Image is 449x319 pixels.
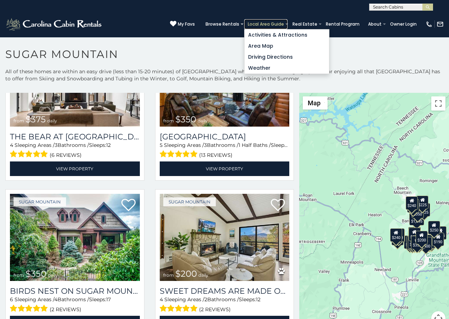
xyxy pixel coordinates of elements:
div: $240 [406,196,418,210]
span: from [163,118,174,123]
span: My Favs [178,21,195,27]
a: Activities & Attractions [245,30,329,41]
div: $195 [423,235,436,248]
span: from [13,272,24,278]
a: Driving Directions [245,52,329,63]
img: Sweet Dreams Are Made Of Skis [160,194,290,281]
img: phone-regular-white.png [426,21,433,28]
span: from [13,118,24,123]
a: About [365,19,385,29]
a: Local Area Guide [244,19,288,29]
div: $250 [428,221,440,234]
img: Birds Nest On Sugar Mountain [10,194,140,281]
a: Sugar Mountain [163,197,216,206]
a: My Favs [170,21,195,28]
div: $1,095 [409,212,424,225]
span: 6 [10,296,13,303]
a: View Property [160,161,290,176]
h3: The Bear At Sugar Mountain [10,132,140,142]
span: Map [308,99,321,107]
span: $350 [175,114,196,124]
div: $240 [390,228,402,242]
span: 4 [54,296,58,303]
img: mail-regular-white.png [437,21,444,28]
div: $175 [408,235,420,249]
span: 3 [204,142,207,148]
h3: Grouse Moor Lodge [160,132,290,142]
span: 12 [106,142,111,148]
a: Owner Login [387,19,420,29]
span: daily [198,118,208,123]
span: 4 [10,142,13,148]
div: Sleeping Areas / Bathrooms / Sleeps: [160,296,290,314]
span: 4 [160,296,163,303]
a: [GEOGRAPHIC_DATA] [160,132,290,142]
span: daily [48,272,58,278]
button: Change map style [303,96,328,110]
div: $155 [406,236,418,249]
div: $190 [432,233,444,246]
div: Sleeping Areas / Bathrooms / Sleeps: [10,142,140,160]
a: The Bear At [GEOGRAPHIC_DATA] [10,132,140,142]
span: $350 [26,269,46,279]
span: 5 [160,142,163,148]
div: $125 [418,203,430,217]
a: Browse Rentals [202,19,243,29]
span: (2 reviews) [199,305,231,314]
div: $350 [411,236,423,249]
span: daily [198,272,208,278]
span: 1 Half Baths / [239,142,271,148]
div: Sleeping Areas / Bathrooms / Sleeps: [10,296,140,314]
a: Sugar Mountain [13,197,66,206]
button: Toggle fullscreen view [431,96,445,111]
a: Add to favorites [121,198,136,213]
span: daily [47,118,57,123]
a: Real Estate [289,19,321,29]
span: $375 [26,114,46,124]
span: 12 [288,142,292,148]
span: from [163,272,174,278]
div: $225 [416,196,428,209]
a: Sweet Dreams Are Made Of Skis [160,286,290,296]
a: View Property [10,161,140,176]
span: (2 reviews) [50,305,81,314]
span: (13 reviews) [199,150,232,160]
a: Area Map [245,41,329,52]
img: White-1-2.png [5,17,104,31]
span: 2 [204,296,207,303]
a: Weather [245,63,329,74]
a: Rental Program [322,19,363,29]
span: 17 [106,296,111,303]
div: $155 [434,226,447,240]
div: $200 [416,231,428,244]
a: Birds Nest On Sugar Mountain [10,286,140,296]
span: 12 [256,296,261,303]
div: Sleeping Areas / Bathrooms / Sleeps: [160,142,290,160]
div: $300 [409,228,421,241]
a: Birds Nest On Sugar Mountain from $350 daily [10,194,140,281]
a: Sweet Dreams Are Made Of Skis from $200 daily [160,194,290,281]
span: 3 [55,142,58,148]
div: $190 [408,227,420,240]
span: (6 reviews) [50,150,82,160]
span: $200 [175,269,197,279]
